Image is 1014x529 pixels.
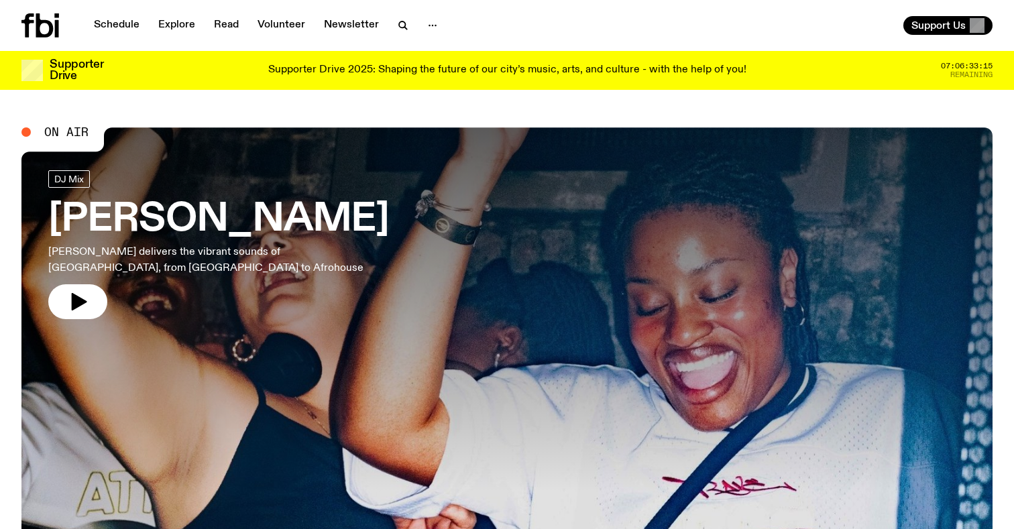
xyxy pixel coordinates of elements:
a: Explore [150,16,203,35]
span: Support Us [911,19,966,32]
h3: [PERSON_NAME] [48,201,392,239]
a: DJ Mix [48,170,90,188]
a: Volunteer [249,16,313,35]
a: Read [206,16,247,35]
span: DJ Mix [54,174,84,184]
a: [PERSON_NAME][PERSON_NAME] delivers the vibrant sounds of [GEOGRAPHIC_DATA], from [GEOGRAPHIC_DAT... [48,170,392,319]
p: Supporter Drive 2025: Shaping the future of our city’s music, arts, and culture - with the help o... [268,64,746,76]
button: Support Us [903,16,993,35]
a: Schedule [86,16,148,35]
span: Remaining [950,71,993,78]
h3: Supporter Drive [50,59,103,82]
p: [PERSON_NAME] delivers the vibrant sounds of [GEOGRAPHIC_DATA], from [GEOGRAPHIC_DATA] to Afrohouse [48,244,392,276]
a: Newsletter [316,16,387,35]
span: On Air [44,126,89,138]
span: 07:06:33:15 [941,62,993,70]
